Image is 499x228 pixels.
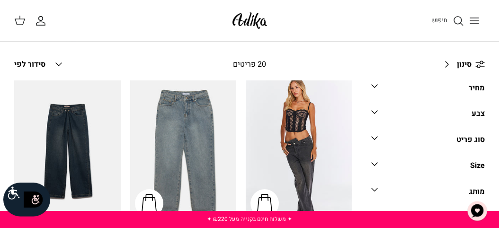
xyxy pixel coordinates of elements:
img: accessibility_icon02.svg [20,186,46,212]
a: מכנסי ג'ינס Keep It Real [130,80,237,222]
a: ✦ משלוח חינם בקנייה מעל ₪220 ✦ [207,215,292,223]
div: מותג [469,186,485,198]
span: חיפוש [431,16,447,25]
a: מותג [371,184,485,205]
div: 20 פריטים [189,59,310,71]
span: סידור לפי [14,59,45,70]
div: צבע [472,108,485,120]
a: החשבון שלי [35,15,50,26]
a: ג׳ינס All Or Nothing קריס-קרוס | BOYFRIEND [246,80,352,222]
a: סינון [438,53,485,76]
div: סוג פריט [456,134,485,146]
img: Adika IL [230,9,270,32]
div: מחיר [469,82,485,95]
a: צבע [371,106,485,128]
a: חיפוש [431,15,464,26]
a: מכנסי ג'ינס It’s a Moment גזרה רחבה | BAGGY [14,80,121,222]
button: Toggle menu [464,10,485,31]
a: מחיר [371,80,485,102]
button: סידור לפי [14,54,64,75]
a: Size [371,158,485,180]
button: צ'אט [463,197,491,225]
span: סינון [457,59,472,71]
a: סוג פריט [371,132,485,154]
div: Size [470,160,485,172]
